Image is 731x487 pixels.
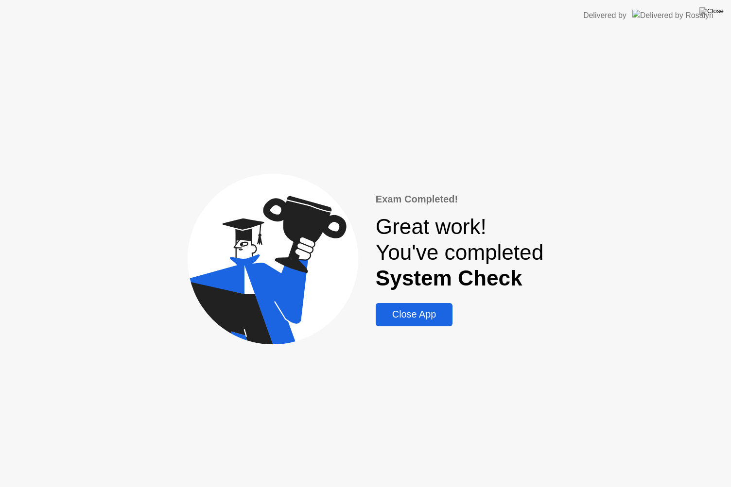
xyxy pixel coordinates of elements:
button: Close App [376,303,453,326]
div: Close App [379,309,450,320]
b: System Check [376,266,522,290]
img: Close [699,7,724,15]
div: Delivered by [583,10,627,21]
div: Exam Completed! [376,192,543,206]
img: Delivered by Rosalyn [632,10,714,21]
div: Great work! You've completed [376,214,543,291]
